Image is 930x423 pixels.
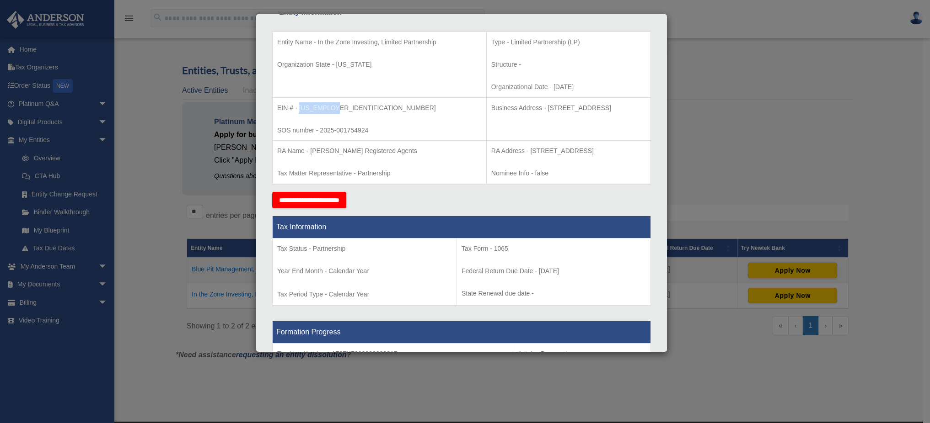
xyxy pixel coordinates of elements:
[277,59,482,70] p: Organization State - [US_STATE]
[277,145,482,157] p: RA Name - [PERSON_NAME] Registered Agents
[462,265,646,277] p: Federal Return Due Date - [DATE]
[491,59,646,70] p: Structure -
[462,288,646,299] p: State Renewal due date -
[277,125,482,136] p: SOS number - 2025-001754924
[491,168,646,179] p: Nominee Info - false
[462,243,646,254] p: Tax Form - 1065
[273,321,651,343] th: Formation Progress
[491,102,646,114] p: Business Address - [STREET_ADDRESS]
[273,238,457,306] td: Tax Period Type - Calendar Year
[491,145,646,157] p: RA Address - [STREET_ADDRESS]
[277,243,452,254] p: Tax Status - Partnership
[277,348,508,360] p: Tracking Number - 1Z97XF930390228817
[277,265,452,277] p: Year End Month - Calendar Year
[518,348,646,360] p: Articles Prepared -
[273,216,651,238] th: Tax Information
[491,37,646,48] p: Type - Limited Partnership (LP)
[491,81,646,93] p: Organizational Date - [DATE]
[277,102,482,114] p: EIN # - [US_EMPLOYER_IDENTIFICATION_NUMBER]
[277,168,482,179] p: Tax Matter Representative - Partnership
[277,37,482,48] p: Entity Name - In the Zone Investing, Limited Partnership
